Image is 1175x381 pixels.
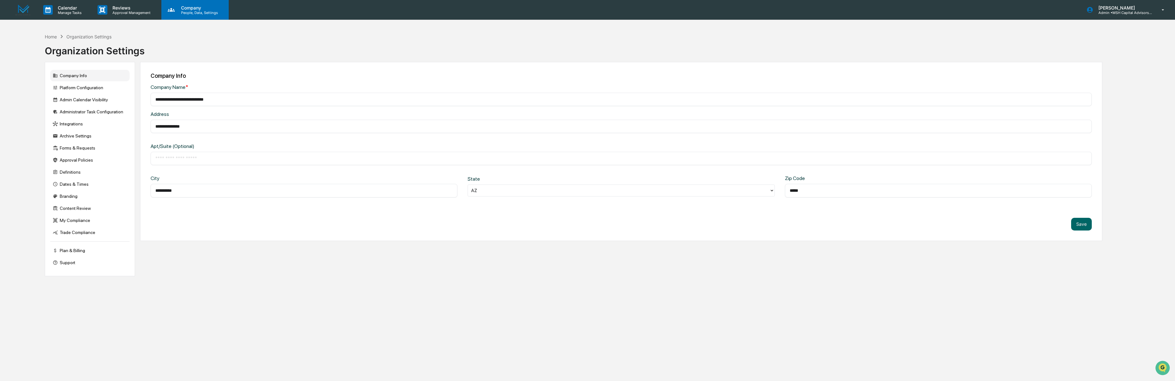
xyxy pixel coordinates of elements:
img: logo [15,4,30,16]
p: Calendar [53,5,85,10]
div: Company Info [50,70,130,81]
div: Organization Settings [45,40,145,57]
div: Administrator Task Configuration [50,106,130,117]
div: Address [151,111,574,117]
div: Zip Code [785,175,923,181]
a: 🔎Data Lookup [4,90,43,101]
div: Approval Policies [50,154,130,166]
p: Company [176,5,221,10]
div: Definitions [50,166,130,178]
p: Admin • MSH Capital Advisors LLC - RIA [1093,10,1152,15]
button: Start new chat [108,50,116,58]
p: How can we help? [6,13,116,23]
div: Dates & Times [50,178,130,190]
div: Organization Settings [66,34,111,39]
div: Company Info [151,72,1092,79]
p: People, Data, Settings [176,10,221,15]
div: Platform Configuration [50,82,130,93]
div: 🔎 [6,93,11,98]
div: City [151,175,289,181]
a: 🗄️Attestations [44,77,81,89]
div: Trade Compliance [50,227,130,238]
div: Content Review [50,203,130,214]
div: Support [50,257,130,268]
button: Save [1071,218,1092,231]
p: Manage Tasks [53,10,85,15]
div: Archive Settings [50,130,130,142]
div: State [468,176,606,182]
div: Branding [50,190,130,202]
div: 🖐️ [6,81,11,86]
div: 🗄️ [46,81,51,86]
span: Pylon [63,108,77,112]
span: Data Lookup [13,92,40,98]
div: Start new chat [22,49,104,55]
div: Home [45,34,57,39]
a: Powered byPylon [45,107,77,112]
span: Attestations [52,80,79,86]
div: We're available if you need us! [22,55,80,60]
div: Integrations [50,118,130,130]
p: [PERSON_NAME] [1093,5,1152,10]
div: Company Name [151,84,574,90]
img: 1746055101610-c473b297-6a78-478c-a979-82029cc54cd1 [6,49,18,60]
a: 🖐️Preclearance [4,77,44,89]
div: Plan & Billing [50,245,130,256]
div: Admin Calendar Visibility [50,94,130,105]
p: Approval Management [107,10,154,15]
iframe: Open customer support [1155,360,1172,377]
p: Reviews [107,5,154,10]
div: My Compliance [50,215,130,226]
div: Forms & Requests [50,142,130,154]
span: Preclearance [13,80,41,86]
div: Apt/Suite (Optional) [151,143,574,149]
